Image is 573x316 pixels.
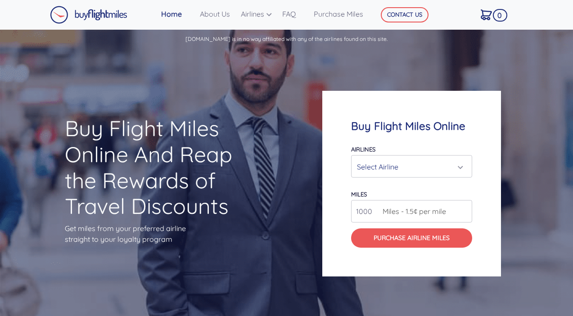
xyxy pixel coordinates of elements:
[50,6,127,24] img: Buy Flight Miles Logo
[65,116,251,219] h1: Buy Flight Miles Online And Reap the Rewards of Travel Discounts
[158,5,196,23] a: Home
[351,191,367,198] label: miles
[477,5,505,24] a: 0
[310,5,367,23] a: Purchase Miles
[481,9,492,20] img: Cart
[351,228,472,248] button: Purchase Airline Miles
[50,4,127,26] a: Buy Flight Miles Logo
[378,206,446,217] span: Miles - 1.5¢ per mile
[237,5,279,23] a: Airlines
[65,223,251,245] p: Get miles from your preferred airline straight to your loyalty program
[351,146,375,153] label: Airlines
[381,7,429,22] button: CONTACT US
[493,9,507,22] span: 0
[279,5,310,23] a: FAQ
[357,158,461,175] div: Select Airline
[351,155,472,178] button: Select Airline
[196,5,237,23] a: About Us
[351,120,472,133] h4: Buy Flight Miles Online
